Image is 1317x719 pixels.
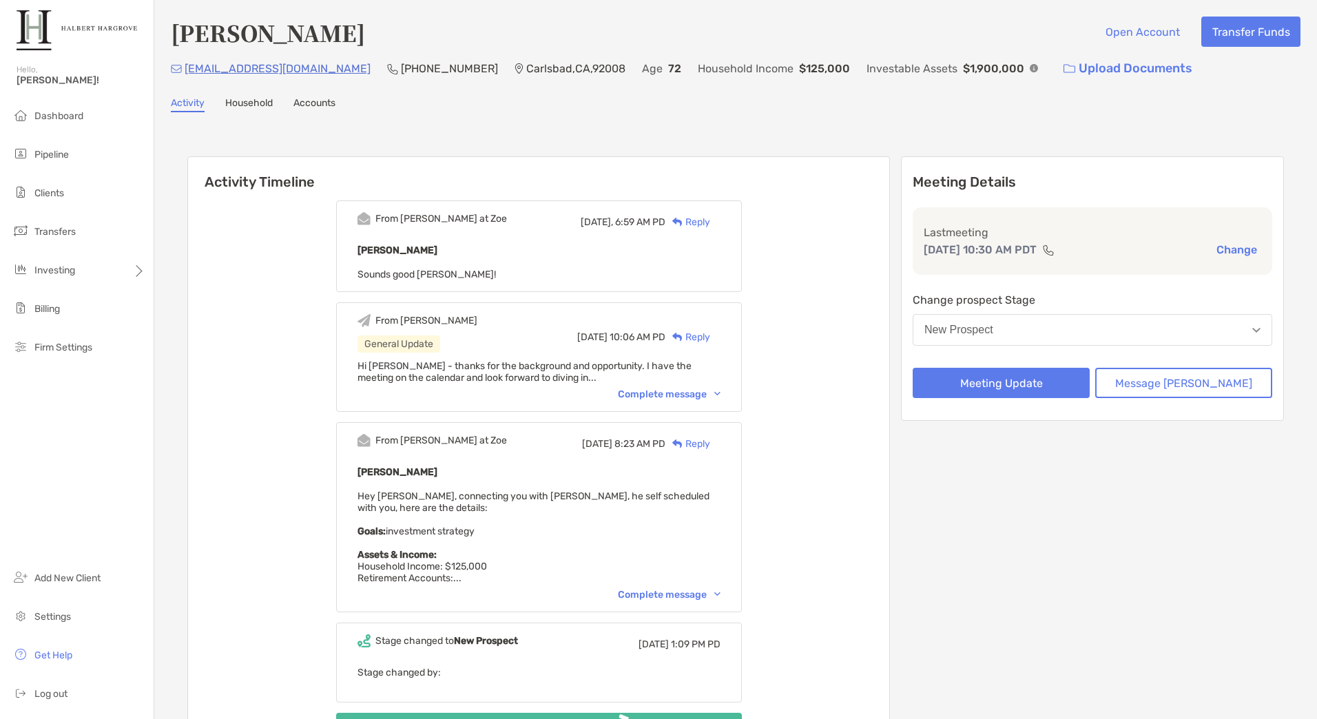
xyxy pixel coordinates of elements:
[867,60,957,77] p: Investable Assets
[375,435,507,446] div: From [PERSON_NAME] at Zoe
[924,324,993,336] div: New Prospect
[963,60,1024,77] p: $1,900,000
[913,368,1090,398] button: Meeting Update
[34,342,92,353] span: Firm Settings
[698,60,794,77] p: Household Income
[34,226,76,238] span: Transfers
[12,646,29,663] img: get-help icon
[357,549,437,561] strong: Assets & Income:
[375,635,518,647] div: Stage changed to
[12,607,29,624] img: settings icon
[12,107,29,123] img: dashboard icon
[375,315,477,326] div: From [PERSON_NAME]
[357,244,437,256] b: [PERSON_NAME]
[34,649,72,661] span: Get Help
[672,333,683,342] img: Reply icon
[34,264,75,276] span: Investing
[12,685,29,701] img: logout icon
[577,331,608,343] span: [DATE]
[614,438,665,450] span: 8:23 AM PD
[34,187,64,199] span: Clients
[582,438,612,450] span: [DATE]
[515,63,523,74] img: Location Icon
[171,17,365,48] h4: [PERSON_NAME]
[913,174,1272,191] p: Meeting Details
[1252,328,1261,333] img: Open dropdown arrow
[913,314,1272,346] button: New Prospect
[665,437,710,451] div: Reply
[357,360,692,384] span: Hi [PERSON_NAME] - thanks for the background and opportunity. I have the meeting on the calendar ...
[387,63,398,74] img: Phone Icon
[714,592,720,596] img: Chevron icon
[357,434,371,447] img: Event icon
[1095,368,1272,398] button: Message [PERSON_NAME]
[668,60,681,77] p: 72
[34,149,69,160] span: Pipeline
[1030,64,1038,72] img: Info Icon
[1095,17,1190,47] button: Open Account
[12,222,29,239] img: transfers icon
[665,215,710,229] div: Reply
[171,97,205,112] a: Activity
[357,269,496,280] span: Sounds good [PERSON_NAME]!
[454,635,518,647] b: New Prospect
[293,97,335,112] a: Accounts
[1064,64,1075,74] img: button icon
[12,300,29,316] img: billing icon
[12,261,29,278] img: investing icon
[12,569,29,585] img: add_new_client icon
[12,338,29,355] img: firm-settings icon
[526,60,625,77] p: Carlsbad , CA , 92008
[357,314,371,327] img: Event icon
[665,330,710,344] div: Reply
[357,466,437,478] b: [PERSON_NAME]
[12,145,29,162] img: pipeline icon
[1201,17,1300,47] button: Transfer Funds
[225,97,273,112] a: Household
[357,664,720,681] p: Stage changed by:
[401,60,498,77] p: [PHONE_NUMBER]
[375,213,507,225] div: From [PERSON_NAME] at Zoe
[34,611,71,623] span: Settings
[799,60,850,77] p: $125,000
[671,638,720,650] span: 1:09 PM PD
[913,291,1272,309] p: Change prospect Stage
[171,65,182,73] img: Email Icon
[188,157,889,190] h6: Activity Timeline
[642,60,663,77] p: Age
[357,525,386,537] strong: Goals:
[924,224,1261,241] p: Last meeting
[1042,244,1055,256] img: communication type
[714,392,720,396] img: Chevron icon
[610,331,665,343] span: 10:06 AM PD
[618,388,720,400] div: Complete message
[1055,54,1201,83] a: Upload Documents
[17,6,137,55] img: Zoe Logo
[1212,242,1261,257] button: Change
[924,241,1037,258] p: [DATE] 10:30 AM PDT
[34,303,60,315] span: Billing
[12,184,29,200] img: clients icon
[34,110,83,122] span: Dashboard
[17,74,145,86] span: [PERSON_NAME]!
[357,490,709,584] span: Hey [PERSON_NAME], connecting you with [PERSON_NAME], he self scheduled with you, here are the de...
[185,60,371,77] p: [EMAIL_ADDRESS][DOMAIN_NAME]
[357,335,440,353] div: General Update
[615,216,665,228] span: 6:59 AM PD
[34,572,101,584] span: Add New Client
[357,634,371,647] img: Event icon
[618,589,720,601] div: Complete message
[34,688,68,700] span: Log out
[357,212,371,225] img: Event icon
[672,439,683,448] img: Reply icon
[672,218,683,227] img: Reply icon
[639,638,669,650] span: [DATE]
[581,216,613,228] span: [DATE],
